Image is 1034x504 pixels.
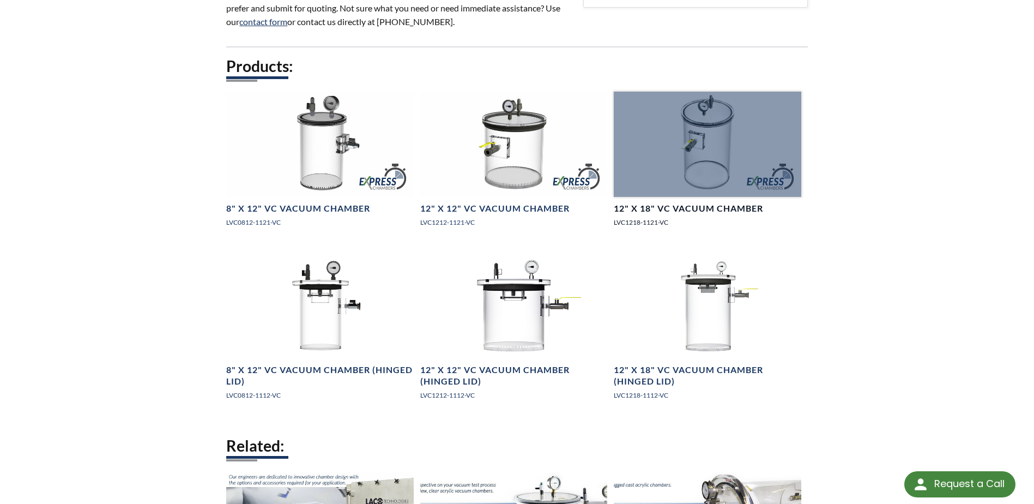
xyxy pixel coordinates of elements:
h4: 12" X 18" VC Vacuum Chamber (Hinged Lid) [614,364,801,387]
a: LVC1212-1121-VC Express Chamber, angled view12" X 12" VC Vacuum ChamberLVC1212-1121-VC [420,92,607,236]
a: LVC1212-1112-VC, front view12" X 12" VC Vacuum Chamber (Hinged Lid)LVC1212-1112-VC [420,254,607,410]
a: LVC1218-1112-VC, front view12" X 18" VC Vacuum Chamber (Hinged Lid)LVC1218-1112-VC [614,254,801,410]
a: LVC0812-1112-VC, front view8" X 12" VC Vacuum Chamber (Hinged Lid)LVC0812-1112-VC [226,254,413,410]
div: Request a Call [934,471,1005,496]
img: round button [912,476,929,493]
h4: 8" X 12" VC Vacuum Chamber (Hinged Lid) [226,364,413,387]
p: LVC0812-1121-VC [226,217,413,227]
p: LVC1212-1112-VC [420,390,607,400]
p: LVC1218-1121-VC [614,217,801,227]
h2: Products: [226,56,807,76]
h4: 12" X 18" VC Vacuum Chamber [614,203,763,214]
h4: 12" X 12" VC Vacuum Chamber [420,203,570,214]
p: LVC1218-1112-VC [614,390,801,400]
div: Request a Call [904,471,1015,497]
a: LVC0812-1121-VC Express Chamber, angled view8" X 12" VC Vacuum ChamberLVC0812-1121-VC [226,92,413,236]
h4: 12" X 12" VC Vacuum Chamber (Hinged Lid) [420,364,607,387]
h4: 8" X 12" VC Vacuum Chamber [226,203,370,214]
p: LVC0812-1112-VC [226,390,413,400]
a: contact form [239,16,287,27]
a: LVC1218-1121-VC Express Chamber, angled view12" X 18" VC Vacuum ChamberLVC1218-1121-VC [614,92,801,236]
p: LVC1212-1121-VC [420,217,607,227]
h2: Related: [226,436,807,456]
